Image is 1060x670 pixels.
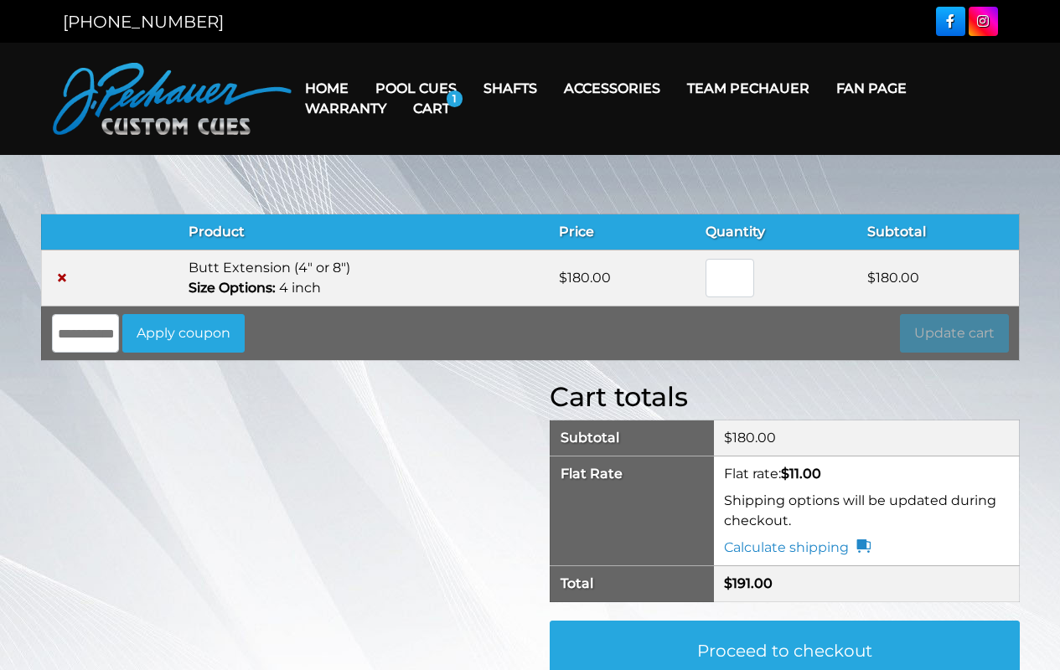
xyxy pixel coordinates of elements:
[559,270,567,286] span: $
[400,87,463,130] a: Cart
[292,67,362,110] a: Home
[550,456,714,566] th: Flat Rate
[724,466,821,482] label: Flat rate:
[823,67,920,110] a: Fan Page
[551,67,674,110] a: Accessories
[900,314,1009,353] button: Update cart
[724,491,1008,531] p: Shipping options will be updated during checkout.
[550,566,714,602] th: Total
[867,270,919,286] bdi: 180.00
[549,214,695,250] th: Price
[724,538,871,558] a: Calculate shipping
[781,466,821,482] bdi: 11.00
[781,466,789,482] span: $
[189,278,539,298] p: 4 inch
[724,575,773,591] bdi: 191.00
[292,87,400,130] a: Warranty
[550,420,714,456] th: Subtotal
[470,67,551,110] a: Shafts
[178,250,549,307] td: Butt Extension (4" or 8")
[362,67,470,110] a: Pool Cues
[706,259,754,297] input: Product quantity
[724,575,732,591] span: $
[674,67,823,110] a: Team Pechauer
[695,214,857,250] th: Quantity
[867,270,876,286] span: $
[857,214,1019,250] th: Subtotal
[52,268,72,288] a: Remove Butt Extension (4" or 8") from cart
[559,270,611,286] bdi: 180.00
[53,63,292,135] img: Pechauer Custom Cues
[550,381,1020,413] h2: Cart totals
[178,214,549,250] th: Product
[122,314,245,353] button: Apply coupon
[724,430,776,446] bdi: 180.00
[63,12,224,32] a: [PHONE_NUMBER]
[724,430,732,446] span: $
[189,278,276,298] dt: Size Options:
